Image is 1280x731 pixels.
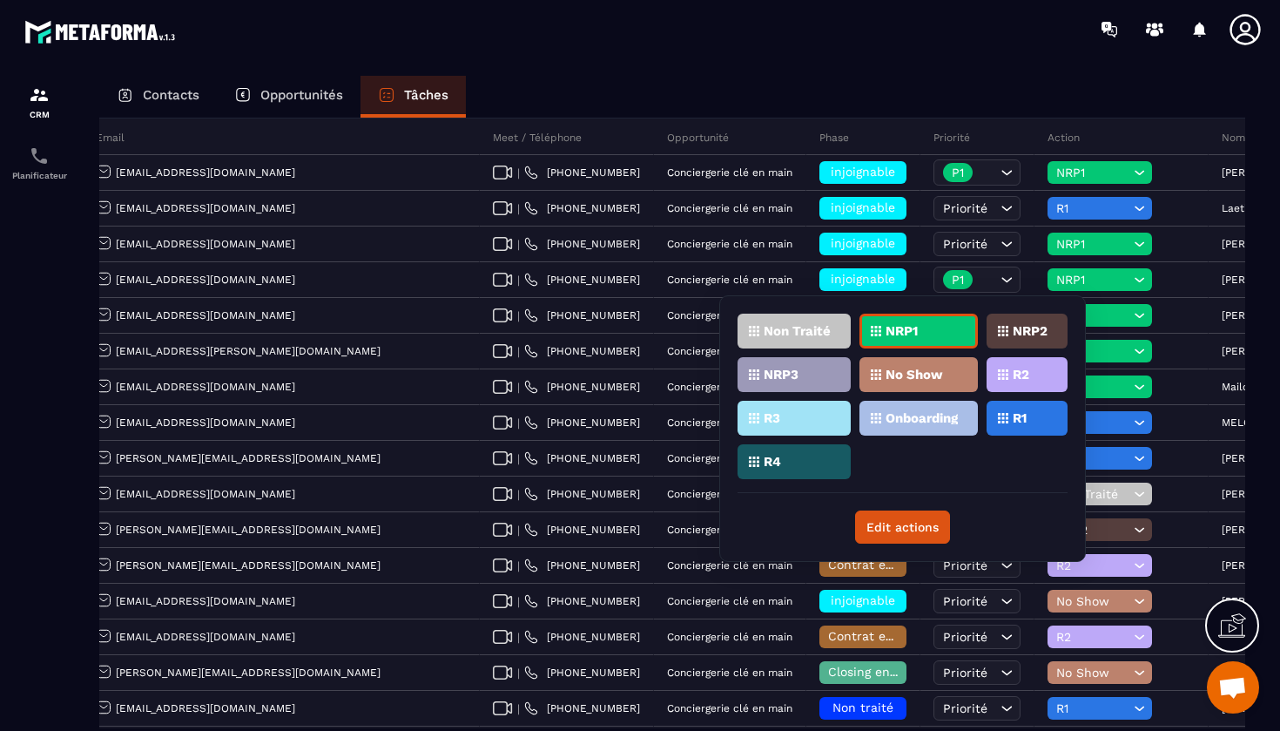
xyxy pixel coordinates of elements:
[1056,451,1129,465] span: R1
[517,345,520,358] span: |
[667,166,792,179] p: Conciergerie clé en main
[1056,523,1129,537] span: NRP2
[517,631,520,644] span: |
[517,702,520,715] span: |
[1048,131,1080,145] p: Action
[886,369,943,381] p: No Show
[667,452,792,464] p: Conciergerie clé en main
[943,201,987,215] span: Priorité
[524,451,640,465] a: [PHONE_NUMBER]
[517,202,520,215] span: |
[855,511,950,544] button: Edit actions
[1056,237,1129,251] span: NRP1
[943,666,987,680] span: Priorité
[819,131,849,145] p: Phase
[143,87,199,103] p: Contacts
[1013,325,1048,337] p: NRP2
[831,200,895,214] span: injoignable
[667,416,792,429] p: Conciergerie clé en main
[517,238,520,251] span: |
[517,595,520,608] span: |
[943,558,987,572] span: Priorité
[524,201,640,215] a: [PHONE_NUMBER]
[517,381,520,394] span: |
[517,667,520,680] span: |
[1207,661,1259,714] div: Ouvrir le chat
[831,593,895,607] span: injoignable
[524,308,640,322] a: [PHONE_NUMBER]
[828,665,927,679] span: Closing en cours
[667,238,792,250] p: Conciergerie clé en main
[1056,273,1129,287] span: NRP1
[517,416,520,430] span: |
[524,237,640,251] a: [PHONE_NUMBER]
[24,16,181,48] img: logo
[524,273,640,287] a: [PHONE_NUMBER]
[517,309,520,322] span: |
[764,412,780,424] p: R3
[524,558,640,572] a: [PHONE_NUMBER]
[524,666,640,680] a: [PHONE_NUMBER]
[828,629,920,643] span: Contrat envoyé
[217,76,360,118] a: Opportunités
[4,132,74,193] a: schedulerschedulerPlanificateur
[1056,308,1129,322] span: NRP1
[943,630,987,644] span: Priorité
[517,524,520,537] span: |
[667,309,792,322] p: Conciergerie clé en main
[1013,369,1029,381] p: R2
[517,274,520,287] span: |
[29,85,50,105] img: formation
[667,488,792,500] p: Conciergerie clé en main
[517,559,520,572] span: |
[667,631,792,643] p: Conciergerie clé en main
[99,76,217,118] a: Contacts
[933,131,970,145] p: Priorité
[517,452,520,465] span: |
[517,488,520,501] span: |
[831,272,895,286] span: injoignable
[260,87,343,103] p: Opportunités
[952,274,964,286] p: P1
[667,381,792,393] p: Conciergerie clé en main
[667,345,792,357] p: Conciergerie clé en main
[667,667,792,679] p: Conciergerie clé en main
[667,202,792,214] p: Conciergerie clé en main
[1056,701,1129,715] span: R1
[667,559,792,572] p: Conciergerie clé en main
[524,380,640,394] a: [PHONE_NUMBER]
[943,701,987,715] span: Priorité
[96,131,125,145] p: Email
[404,87,448,103] p: Tâches
[1056,201,1129,215] span: R1
[952,166,964,179] p: P1
[943,594,987,608] span: Priorité
[29,146,50,166] img: scheduler
[524,701,640,715] a: [PHONE_NUMBER]
[4,110,74,119] p: CRM
[524,166,640,179] a: [PHONE_NUMBER]
[524,630,640,644] a: [PHONE_NUMBER]
[1056,487,1129,501] span: Non Traité
[517,166,520,179] span: |
[828,558,920,572] span: Contrat envoyé
[4,171,74,180] p: Planificateur
[667,274,792,286] p: Conciergerie clé en main
[1013,412,1027,424] p: R1
[667,131,729,145] p: Opportunité
[667,595,792,607] p: Conciergerie clé en main
[667,524,792,536] p: Conciergerie clé en main
[1056,380,1129,394] span: NRP1
[832,701,893,714] span: Non traité
[764,325,831,337] p: Non Traité
[524,594,640,608] a: [PHONE_NUMBER]
[943,237,987,251] span: Priorité
[886,325,918,337] p: NRP1
[524,344,640,358] a: [PHONE_NUMBER]
[360,76,466,118] a: Tâches
[831,236,895,250] span: injoignable
[1056,344,1129,358] span: NRP1
[1056,416,1129,430] span: R1
[524,523,640,537] a: [PHONE_NUMBER]
[667,702,792,714] p: Conciergerie clé en main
